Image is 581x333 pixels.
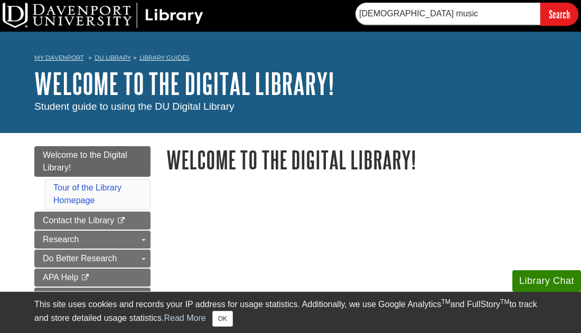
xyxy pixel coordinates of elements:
[117,217,126,224] i: This link opens in a new window
[43,254,117,263] span: Do Better Research
[166,146,547,173] h1: Welcome to the Digital Library!
[34,53,83,62] a: My Davenport
[441,298,450,306] sup: TM
[355,3,578,25] form: Searches DU Library's articles, books, and more
[212,311,233,327] button: Close
[34,250,151,268] a: Do Better Research
[34,288,151,306] a: Find E-Textbooks
[164,313,205,322] a: Read More
[34,51,547,68] nav: breadcrumb
[512,270,581,292] button: Library Chat
[43,150,127,172] span: Welcome to the Digital Library!
[34,269,151,287] a: APA Help
[53,183,121,205] a: Tour of the Library Homepage
[43,273,78,282] span: APA Help
[34,231,151,249] a: Research
[139,54,190,61] a: Library Guides
[95,54,131,61] a: DU Library
[43,216,114,225] span: Contact the Library
[34,212,151,230] a: Contact the Library
[43,235,79,244] span: Research
[540,3,578,25] input: Search
[34,298,547,327] div: This site uses cookies and records your IP address for usage statistics. Additionally, we use Goo...
[34,67,334,100] a: Welcome to the Digital Library!
[34,146,151,177] a: Welcome to the Digital Library!
[3,3,203,28] img: DU Library
[81,274,90,281] i: This link opens in a new window
[34,101,235,112] span: Student guide to using the DU Digital Library
[500,298,509,306] sup: TM
[355,3,540,25] input: Find Articles, Books, & More...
